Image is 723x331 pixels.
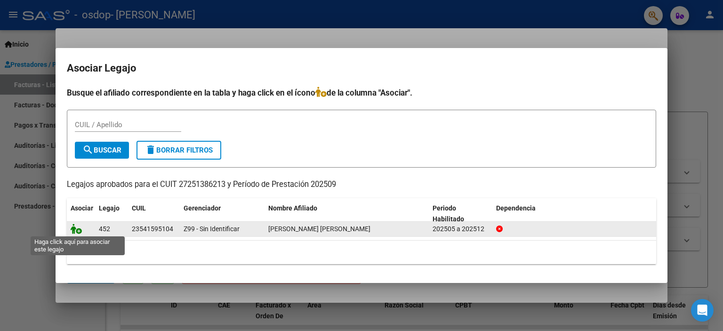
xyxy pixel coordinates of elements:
[67,198,95,229] datatable-header-cell: Asociar
[691,299,714,322] div: Open Intercom Messenger
[429,198,492,229] datatable-header-cell: Periodo Habilitado
[128,198,180,229] datatable-header-cell: CUIL
[496,204,536,212] span: Dependencia
[137,141,221,160] button: Borrar Filtros
[184,204,221,212] span: Gerenciador
[145,144,156,155] mat-icon: delete
[82,146,121,154] span: Buscar
[268,225,370,233] span: SANCHEZ ANDRADA OLIVIA
[82,144,94,155] mat-icon: search
[75,142,129,159] button: Buscar
[268,204,317,212] span: Nombre Afiliado
[67,241,656,264] div: 1 registros
[132,204,146,212] span: CUIL
[95,198,128,229] datatable-header-cell: Legajo
[433,204,464,223] span: Periodo Habilitado
[265,198,429,229] datatable-header-cell: Nombre Afiliado
[132,224,173,234] div: 23541595104
[433,224,489,234] div: 202505 a 202512
[99,225,110,233] span: 452
[67,59,656,77] h2: Asociar Legajo
[71,204,93,212] span: Asociar
[145,146,213,154] span: Borrar Filtros
[67,87,656,99] h4: Busque el afiliado correspondiente en la tabla y haga click en el ícono de la columna "Asociar".
[492,198,657,229] datatable-header-cell: Dependencia
[99,204,120,212] span: Legajo
[67,179,656,191] p: Legajos aprobados para el CUIT 27251386213 y Período de Prestación 202509
[180,198,265,229] datatable-header-cell: Gerenciador
[184,225,240,233] span: Z99 - Sin Identificar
